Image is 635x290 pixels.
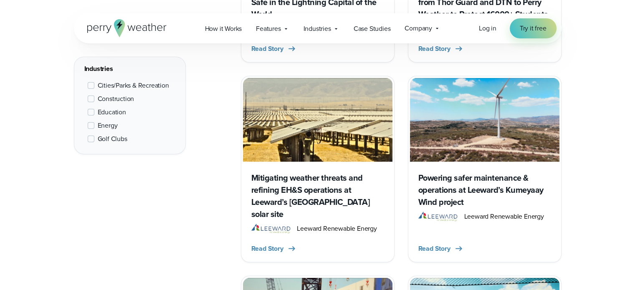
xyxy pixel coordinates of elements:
[464,212,544,222] span: Leeward Renewable Energy
[405,23,432,33] span: Company
[98,121,118,131] span: Energy
[256,24,281,34] span: Features
[347,20,398,37] a: Case Studies
[98,81,169,91] span: Cities/Parks & Recreation
[418,244,450,254] span: Read Story
[418,44,450,54] span: Read Story
[198,20,249,37] a: How it Works
[418,244,464,254] button: Read Story
[243,78,392,162] img: Leeward AVEP BESS
[251,44,297,54] button: Read Story
[510,18,557,38] a: Try it free
[418,44,464,54] button: Read Story
[98,134,127,144] span: Golf Clubs
[408,76,562,262] a: Kumeyaay Wind Farm maintenance Powering safer maintenance & operations at Leeward’s Kumeyaay Wind...
[304,24,331,34] span: Industries
[241,76,395,262] a: Leeward AVEP BESS Mitigating weather threats and refining EH&S operations at Leeward’s [GEOGRAPHI...
[84,64,175,74] div: Industries
[205,24,242,34] span: How it Works
[251,244,283,254] span: Read Story
[251,244,297,254] button: Read Story
[251,172,384,220] h3: Mitigating weather threats and refining EH&S operations at Leeward’s [GEOGRAPHIC_DATA] solar site
[479,23,496,33] a: Log in
[251,44,283,54] span: Read Story
[297,224,377,234] span: Leeward Renewable Energy
[98,107,126,117] span: Education
[418,172,551,208] h3: Powering safer maintenance & operations at Leeward’s Kumeyaay Wind project
[98,94,134,104] span: Construction
[354,24,391,34] span: Case Studies
[418,212,458,222] img: Leeward Renewable Energy Logo
[251,224,291,234] img: Leeward Renewable Energy Logo
[410,78,559,162] img: Kumeyaay Wind Farm maintenance
[520,23,546,33] span: Try it free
